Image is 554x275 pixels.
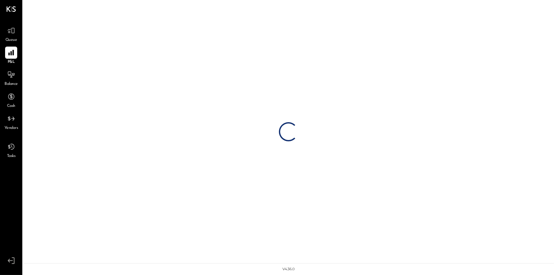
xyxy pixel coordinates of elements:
[282,267,295,272] div: v 4.36.0
[7,153,16,159] span: Tasks
[0,91,22,109] a: Cash
[0,25,22,43] a: Queue
[7,103,15,109] span: Cash
[5,37,17,43] span: Queue
[0,141,22,159] a: Tasks
[0,113,22,131] a: Vendors
[4,81,18,87] span: Balance
[8,59,15,65] span: P&L
[4,125,18,131] span: Vendors
[0,69,22,87] a: Balance
[0,47,22,65] a: P&L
